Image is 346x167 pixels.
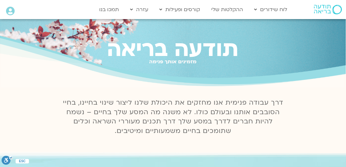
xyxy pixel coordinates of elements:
p: דרך עבודה פנימית אנו מחזקים את היכולת שלנו ליצור שינוי בחיינו, בחיי הסובבים אותנו ובעולם כולו. לא... [59,98,287,136]
a: ההקלטות שלי [208,3,246,16]
a: לוח שידורים [251,3,290,16]
a: תמכו בנו [96,3,122,16]
a: עזרה [127,3,151,16]
a: קורסים ופעילות [156,3,203,16]
img: תודעה בריאה [314,5,342,14]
